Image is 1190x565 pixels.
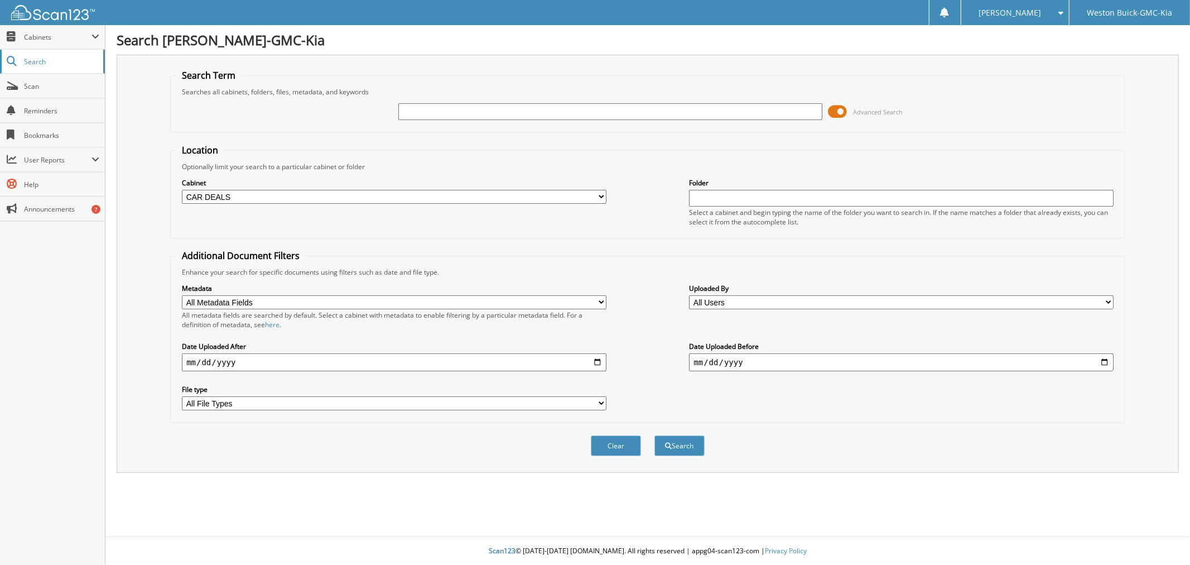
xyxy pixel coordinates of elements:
a: Privacy Policy [765,546,807,556]
input: start [182,353,606,371]
span: Scan123 [489,546,515,556]
legend: Location [176,144,224,156]
span: Bookmarks [24,131,99,140]
img: scan123-logo-white.svg [11,5,95,20]
span: Help [24,180,99,189]
label: Date Uploaded Before [689,342,1113,351]
div: Searches all cabinets, folders, files, metadata, and keywords [176,87,1119,97]
label: File type [182,385,606,394]
div: All metadata fields are searched by default. Select a cabinet with metadata to enable filtering b... [182,310,606,329]
span: Announcements [24,204,99,214]
span: Advanced Search [853,108,903,116]
label: Folder [689,178,1113,188]
label: Date Uploaded After [182,342,606,351]
div: Select a cabinet and begin typing the name of the folder you want to search in. If the name match... [689,208,1113,227]
label: Metadata [182,284,606,293]
span: Weston Buick-GMC-Kia [1087,9,1173,16]
label: Uploaded By [689,284,1113,293]
div: Optionally limit your search to a particular cabinet or folder [176,162,1119,171]
span: Scan [24,82,99,91]
label: Cabinet [182,178,606,188]
span: Search [24,57,98,66]
input: end [689,353,1113,371]
span: Reminders [24,106,99,116]
div: Enhance your search for specific documents using filters such as date and file type. [176,267,1119,277]
span: [PERSON_NAME] [979,9,1041,16]
div: 7 [91,205,100,214]
legend: Additional Document Filters [176,250,305,262]
div: © [DATE]-[DATE] [DOMAIN_NAME]. All rights reserved | appg04-scan123-com | [105,538,1190,565]
span: Cabinets [24,32,91,42]
iframe: Chat Widget [1134,511,1190,565]
button: Search [654,435,705,456]
legend: Search Term [176,69,241,82]
a: here [265,320,280,329]
h1: Search [PERSON_NAME]-GMC-Kia [117,31,1179,49]
button: Clear [591,435,641,456]
span: User Reports [24,155,91,165]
